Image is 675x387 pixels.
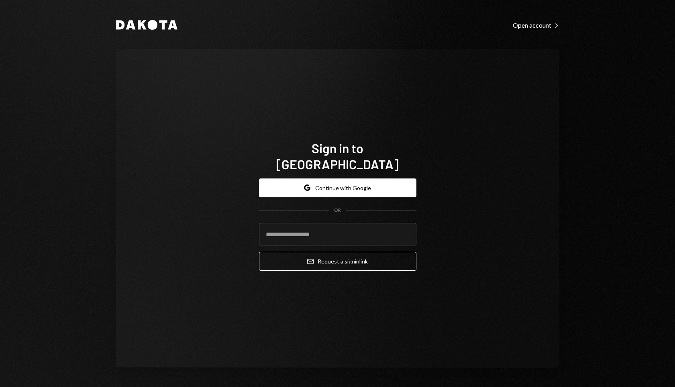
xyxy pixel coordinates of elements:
[259,178,416,197] button: Continue with Google
[334,207,341,214] div: OR
[259,140,416,172] h1: Sign in to [GEOGRAPHIC_DATA]
[259,252,416,271] button: Request a signinlink
[513,20,559,29] a: Open account
[513,21,559,29] div: Open account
